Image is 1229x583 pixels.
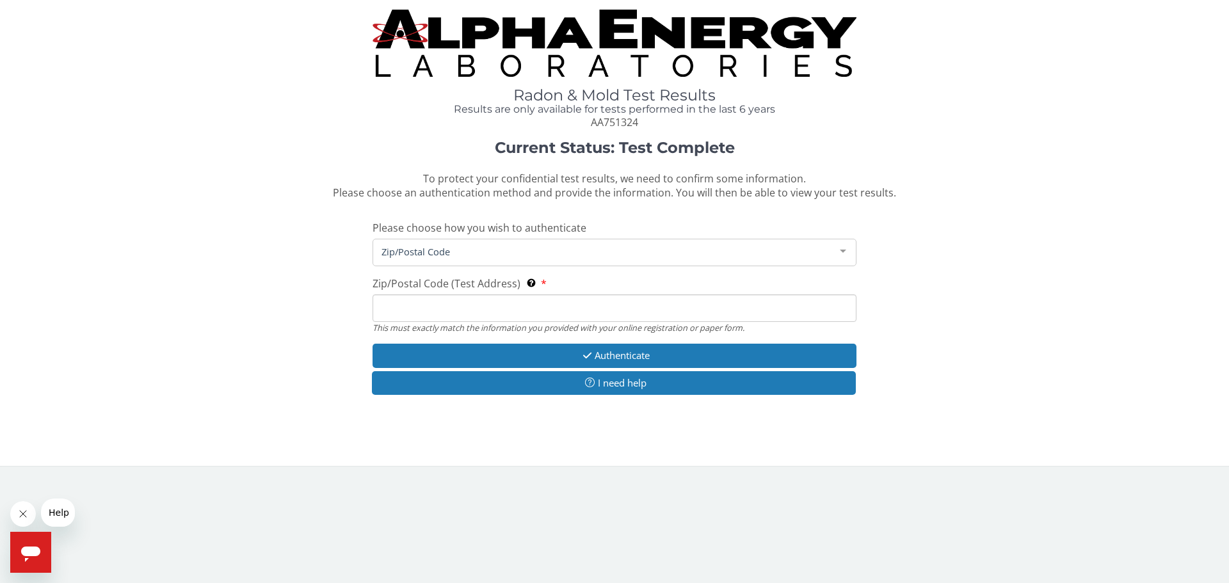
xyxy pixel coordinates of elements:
[373,276,520,291] span: Zip/Postal Code (Test Address)
[373,322,856,333] div: This must exactly match the information you provided with your online registration or paper form.
[373,221,586,235] span: Please choose how you wish to authenticate
[373,10,856,77] img: TightCrop.jpg
[10,501,36,527] iframe: Close message
[41,499,75,527] iframe: Message from company
[495,138,735,157] strong: Current Status: Test Complete
[373,344,856,367] button: Authenticate
[378,244,830,259] span: Zip/Postal Code
[333,172,896,200] span: To protect your confidential test results, we need to confirm some information. Please choose an ...
[373,87,856,104] h1: Radon & Mold Test Results
[372,371,856,395] button: I need help
[10,532,51,573] iframe: Button to launch messaging window
[591,115,638,129] span: AA751324
[373,104,856,115] h4: Results are only available for tests performed in the last 6 years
